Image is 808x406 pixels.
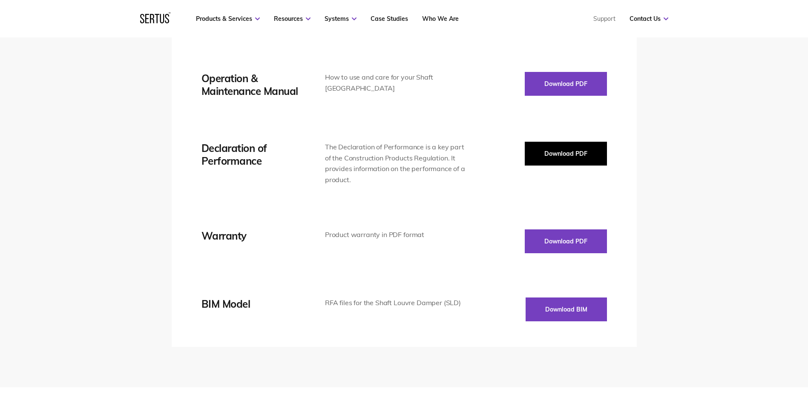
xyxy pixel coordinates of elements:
[371,15,408,23] a: Case Studies
[525,142,607,166] button: Download PDF
[325,297,466,309] div: RFA files for the Shaft Louvre Damper (SLD)
[196,15,260,23] a: Products & Services
[526,297,607,321] button: Download BIM
[274,15,311,23] a: Resources
[201,297,299,310] div: BIM Model
[422,15,459,23] a: Who We Are
[525,229,607,253] button: Download PDF
[201,142,299,167] div: Declaration of Performance
[201,72,299,97] div: Operation & Maintenance Manual
[630,15,668,23] a: Contact Us
[525,72,607,96] button: Download PDF
[201,229,299,242] div: Warranty
[655,307,808,406] iframe: Chat Widget
[325,142,466,185] div: The Declaration of Performance is a key part of the Construction Products Regulation. It provides...
[325,15,357,23] a: Systems
[325,72,466,94] div: How to use and care for your Shaft [GEOGRAPHIC_DATA]
[325,229,466,240] div: Product warranty in PDF format
[593,15,615,23] a: Support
